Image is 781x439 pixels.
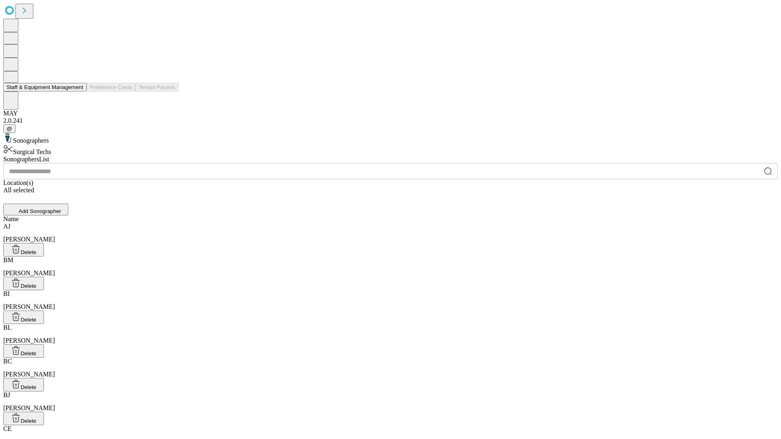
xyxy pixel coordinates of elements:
[3,358,12,365] span: BC
[7,126,12,132] span: @
[3,117,778,124] div: 2.0.241
[3,243,44,256] button: Delete
[21,249,37,255] span: Delete
[3,223,778,243] div: [PERSON_NAME]
[135,83,179,91] button: Tenant Params
[21,283,37,289] span: Delete
[3,412,44,425] button: Delete
[3,133,778,144] div: Sonographers
[3,324,778,344] div: [PERSON_NAME]
[3,156,778,163] div: Sonographers List
[3,144,778,156] div: Surgical Techs
[3,256,13,263] span: BM
[3,256,778,277] div: [PERSON_NAME]
[3,110,778,117] div: MAY
[3,215,778,223] div: Name
[3,83,87,91] button: Staff & Equipment Management
[3,179,33,186] span: Location(s)
[3,425,11,432] span: CE
[21,418,37,424] span: Delete
[19,208,61,214] span: Add Sonographer
[3,391,778,412] div: [PERSON_NAME]
[3,324,11,331] span: BL
[3,290,10,297] span: BI
[3,223,11,230] span: AJ
[3,358,778,378] div: [PERSON_NAME]
[3,290,778,311] div: [PERSON_NAME]
[3,391,10,398] span: BJ
[3,378,44,391] button: Delete
[3,311,44,324] button: Delete
[21,350,37,356] span: Delete
[21,317,37,323] span: Delete
[3,204,68,215] button: Add Sonographer
[3,187,778,194] div: All selected
[87,83,135,91] button: Preference Cards
[3,277,44,290] button: Delete
[3,124,15,133] button: @
[3,344,44,358] button: Delete
[21,384,37,390] span: Delete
